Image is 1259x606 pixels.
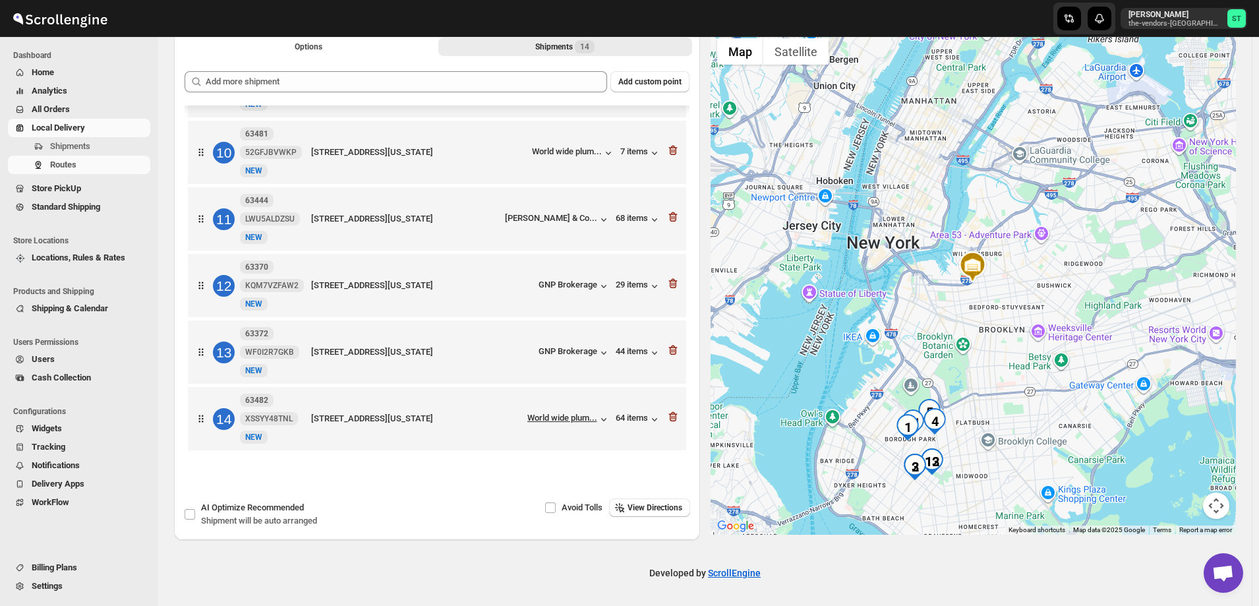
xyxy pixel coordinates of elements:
[213,342,235,363] div: 13
[245,166,262,175] span: NEW
[32,373,91,382] span: Cash Collection
[616,346,661,359] button: 44 items
[213,142,235,164] div: 10
[50,160,76,169] span: Routes
[1204,553,1243,593] a: Open chat
[32,183,81,193] span: Store PickUp
[8,63,150,82] button: Home
[1128,9,1222,20] p: [PERSON_NAME]
[245,366,262,375] span: NEW
[206,71,607,92] input: Add more shipment
[245,214,295,224] span: LWU5ALDZSU
[919,448,945,475] div: 13
[900,409,926,436] div: 11
[245,262,268,272] b: 63370
[50,141,90,151] span: Shipments
[8,475,150,493] button: Delivery Apps
[1179,526,1232,533] a: Report a map error
[1232,15,1241,23] text: ST
[1121,8,1247,29] button: User menu
[247,502,304,512] span: Recommended
[32,497,69,507] span: WorkFlow
[245,329,268,338] b: 63372
[562,502,602,512] span: Avoid Tolls
[1203,493,1229,519] button: Map camera controls
[32,104,70,114] span: All Orders
[714,518,757,535] img: Google
[11,2,109,35] img: ScrollEngine
[311,146,527,159] div: [STREET_ADDRESS][US_STATE]
[8,419,150,438] button: Widgets
[13,50,152,61] span: Dashboard
[1227,9,1246,28] span: Simcha Trieger
[532,146,602,156] div: World wide plum...
[620,146,661,160] button: 7 items
[438,38,692,56] button: Selected Shipments
[708,568,761,578] a: ScrollEngine
[8,456,150,475] button: Notifications
[32,354,55,364] span: Users
[245,299,262,309] span: NEW
[311,412,522,425] div: [STREET_ADDRESS][US_STATE]
[32,253,125,262] span: Locations, Rules & Rates
[616,213,661,226] button: 68 items
[8,559,150,577] button: Billing Plans
[201,502,304,512] span: AI Optimize
[616,413,661,426] button: 64 items
[213,208,235,230] div: 11
[245,129,268,138] b: 63481
[8,350,150,369] button: Users
[532,146,615,160] button: World wide plum...
[1009,526,1065,535] button: Keyboard shortcuts
[245,196,268,205] b: 63444
[213,275,235,297] div: 12
[616,280,661,293] div: 29 items
[13,286,152,297] span: Products and Shipping
[32,67,54,77] span: Home
[245,233,262,242] span: NEW
[539,280,610,293] button: GNP Brokerage
[527,413,610,426] button: World wide plum...
[32,86,67,96] span: Analytics
[32,423,62,433] span: Widgets
[916,399,943,425] div: 5
[505,213,610,226] button: [PERSON_NAME] & Co...
[188,387,686,450] div: 1463482XSSYY48TNLNEW[STREET_ADDRESS][US_STATE]World wide plum...64 items
[1128,20,1222,28] p: the-vendors-[GEOGRAPHIC_DATA]
[13,406,152,417] span: Configurations
[763,38,829,65] button: Show satellite imagery
[213,408,235,430] div: 14
[717,38,763,65] button: Show street map
[245,413,293,424] span: XSSYY48TNL
[32,123,85,133] span: Local Delivery
[311,212,500,226] div: [STREET_ADDRESS][US_STATE]
[628,502,682,513] span: View Directions
[610,71,689,92] button: Add custom point
[618,76,682,87] span: Add custom point
[8,577,150,595] button: Settings
[32,303,108,313] span: Shipping & Calendar
[8,249,150,267] button: Locations, Rules & Rates
[311,279,533,292] div: [STREET_ADDRESS][US_STATE]
[32,562,77,572] span: Billing Plans
[527,413,597,423] div: World wide plum...
[13,235,152,246] span: Store Locations
[8,438,150,456] button: Tracking
[32,581,63,591] span: Settings
[1153,526,1171,533] a: Terms (opens in new tab)
[188,320,686,384] div: 1363372WF0I2R7GKBNEW[STREET_ADDRESS][US_STATE]GNP Brokerage44 items
[902,454,928,480] div: 3
[295,42,322,52] span: Options
[8,100,150,119] button: All Orders
[505,213,597,223] div: [PERSON_NAME] & Co...
[539,346,610,359] button: GNP Brokerage
[188,121,686,184] div: 106348152GFJBVWKPNEW[STREET_ADDRESS][US_STATE]World wide plum...7 items
[32,479,84,489] span: Delivery Apps
[8,137,150,156] button: Shipments
[188,187,686,251] div: 1163444LWU5ALDZSUNEW[STREET_ADDRESS][US_STATE][PERSON_NAME] & Co...68 items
